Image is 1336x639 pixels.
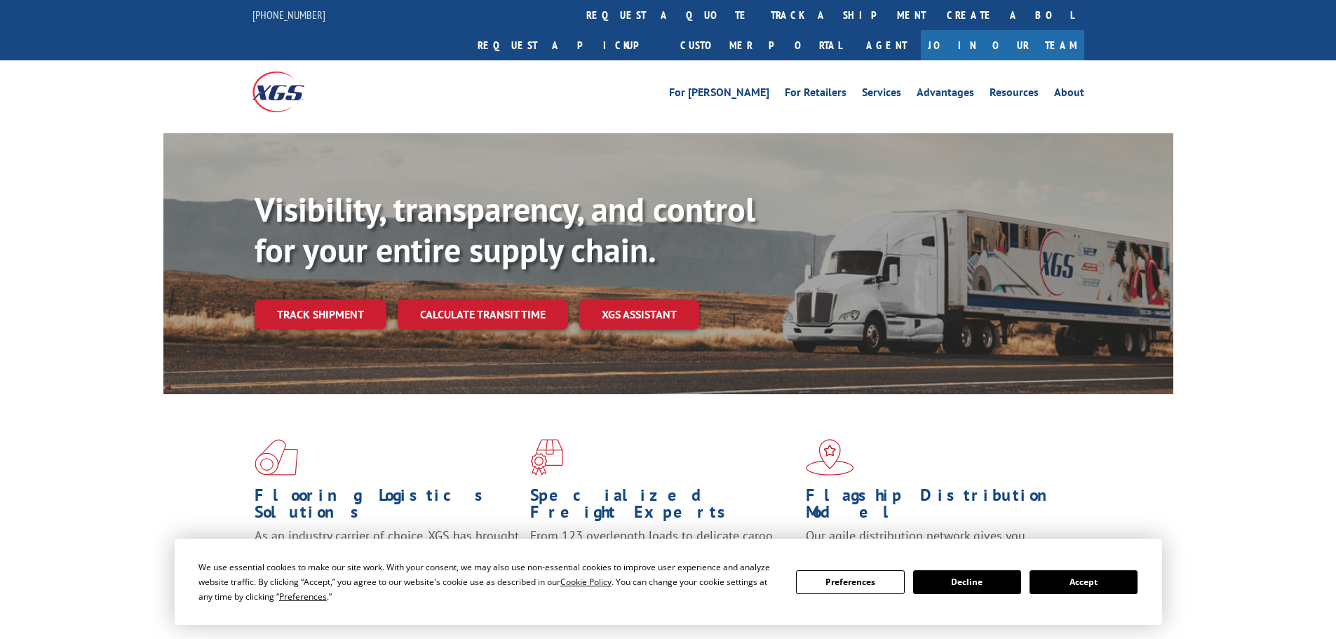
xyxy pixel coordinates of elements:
[255,487,520,527] h1: Flooring Logistics Solutions
[862,87,901,102] a: Services
[806,527,1064,560] span: Our agile distribution network gives you nationwide inventory management on demand.
[398,300,568,330] a: Calculate transit time
[670,30,852,60] a: Customer Portal
[467,30,670,60] a: Request a pickup
[917,87,974,102] a: Advantages
[252,8,325,22] a: [PHONE_NUMBER]
[255,527,519,577] span: As an industry carrier of choice, XGS has brought innovation and dedication to flooring logistics...
[990,87,1039,102] a: Resources
[806,487,1071,527] h1: Flagship Distribution Model
[255,187,755,271] b: Visibility, transparency, and control for your entire supply chain.
[913,570,1021,594] button: Decline
[1054,87,1084,102] a: About
[530,487,795,527] h1: Specialized Freight Experts
[530,527,795,590] p: From 123 overlength loads to delicate cargo, our experienced staff knows the best way to move you...
[1030,570,1138,594] button: Accept
[669,87,769,102] a: For [PERSON_NAME]
[560,576,612,588] span: Cookie Policy
[806,439,854,476] img: xgs-icon-flagship-distribution-model-red
[175,539,1162,625] div: Cookie Consent Prompt
[279,591,327,603] span: Preferences
[579,300,699,330] a: XGS ASSISTANT
[921,30,1084,60] a: Join Our Team
[530,439,563,476] img: xgs-icon-focused-on-flooring-red
[785,87,846,102] a: For Retailers
[852,30,921,60] a: Agent
[255,300,386,329] a: Track shipment
[198,560,779,604] div: We use essential cookies to make our site work. With your consent, we may also use non-essential ...
[255,439,298,476] img: xgs-icon-total-supply-chain-intelligence-red
[796,570,904,594] button: Preferences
